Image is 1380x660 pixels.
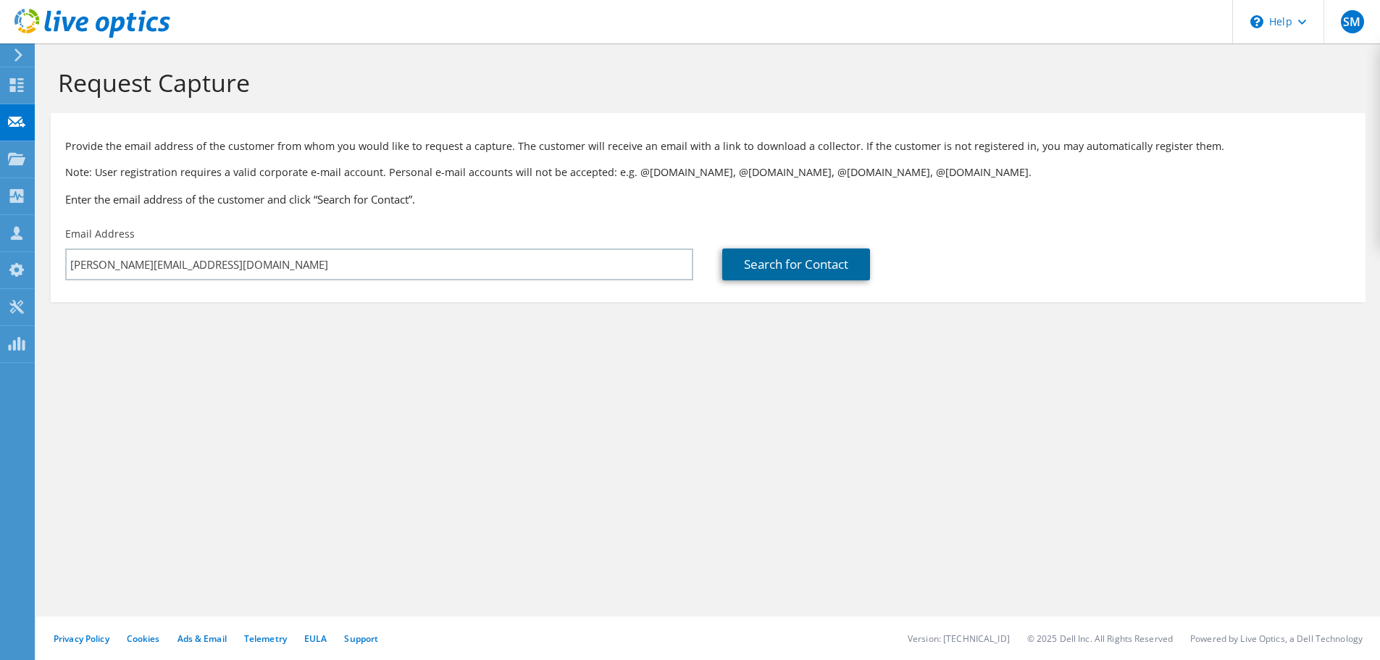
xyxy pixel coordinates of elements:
[908,632,1010,645] li: Version: [TECHNICAL_ID]
[65,138,1351,154] p: Provide the email address of the customer from whom you would like to request a capture. The cust...
[65,227,135,241] label: Email Address
[1190,632,1363,645] li: Powered by Live Optics, a Dell Technology
[344,632,378,645] a: Support
[54,632,109,645] a: Privacy Policy
[1341,10,1364,33] span: SM
[127,632,160,645] a: Cookies
[177,632,227,645] a: Ads & Email
[58,67,1351,98] h1: Request Capture
[1250,15,1263,28] svg: \n
[65,191,1351,207] h3: Enter the email address of the customer and click “Search for Contact”.
[722,248,870,280] a: Search for Contact
[304,632,327,645] a: EULA
[1027,632,1173,645] li: © 2025 Dell Inc. All Rights Reserved
[65,164,1351,180] p: Note: User registration requires a valid corporate e-mail account. Personal e-mail accounts will ...
[244,632,287,645] a: Telemetry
